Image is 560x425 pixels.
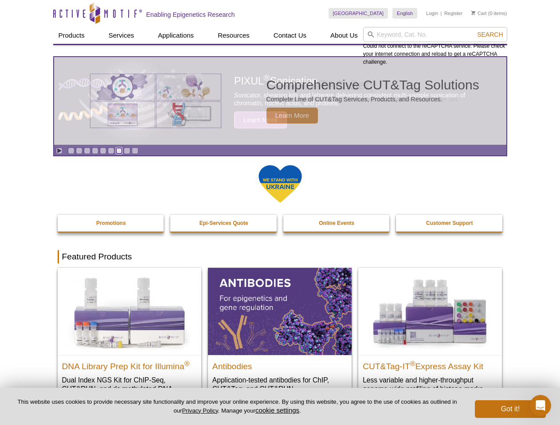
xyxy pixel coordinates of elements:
img: All Antibodies [208,268,352,355]
a: About Us [325,27,363,44]
a: All Antibodies Antibodies Application-tested antibodies for ChIP, CUT&Tag, and CUT&RUN. [208,268,352,402]
a: Products [53,27,90,44]
a: Contact Us [268,27,312,44]
button: Got it! [475,400,546,418]
p: Less variable and higher-throughput genome-wide profiling of histone marks​. [363,375,497,394]
img: Your Cart [471,11,475,15]
li: (0 items) [471,8,507,19]
a: Register [444,10,462,16]
a: English [392,8,417,19]
a: Resources [212,27,255,44]
a: DNA Library Prep Kit for Illumina DNA Library Prep Kit for Illumina® Dual Index NGS Kit for ChIP-... [58,268,201,411]
a: Various genetic charts and diagrams. Comprehensive CUT&Tag Solutions Complete Line of CUT&Tag Ser... [54,57,506,145]
p: Dual Index NGS Kit for ChIP-Seq, CUT&RUN, and ds methylated DNA assays. [62,375,197,402]
a: Customer Support [396,215,503,232]
a: Go to slide 4 [92,147,98,154]
h2: Featured Products [58,250,503,263]
a: Go to slide 9 [132,147,138,154]
strong: Customer Support [426,220,473,226]
a: Go to slide 1 [68,147,74,154]
iframe: Intercom live chat [530,395,551,416]
a: Go to slide 2 [76,147,82,154]
article: Comprehensive CUT&Tag Solutions [54,57,506,145]
a: Promotions [58,215,165,232]
a: Toggle autoplay [56,147,63,154]
a: Go to slide 7 [116,147,122,154]
h2: DNA Library Prep Kit for Illumina [62,358,197,371]
a: Login [426,10,438,16]
strong: Online Events [319,220,354,226]
sup: ® [184,359,190,367]
div: Could not connect to the reCAPTCHA service. Please check your internet connection and reload to g... [363,27,507,66]
p: Application-tested antibodies for ChIP, CUT&Tag, and CUT&RUN. [212,375,347,394]
h2: CUT&Tag-IT Express Assay Kit [363,358,497,371]
a: Online Events [283,215,391,232]
a: Privacy Policy [182,407,218,414]
a: Cart [471,10,487,16]
a: Epi-Services Quote [170,215,278,232]
img: DNA Library Prep Kit for Illumina [58,268,201,355]
h2: Antibodies [212,358,347,371]
img: We Stand With Ukraine [258,164,302,204]
strong: Promotions [96,220,126,226]
p: This website uses cookies to provide necessary site functionality and improve your online experie... [14,398,460,415]
a: Services [103,27,140,44]
span: Learn More [266,108,318,124]
a: Go to slide 5 [100,147,106,154]
input: Keyword, Cat. No. [363,27,507,42]
img: CUT&Tag-IT® Express Assay Kit [358,268,502,355]
li: | [441,8,442,19]
h2: Enabling Epigenetics Research [146,11,235,19]
p: Complete Line of CUT&Tag Services, Products, and Resources. [266,95,479,103]
h2: Comprehensive CUT&Tag Solutions [266,78,479,92]
a: Go to slide 6 [108,147,114,154]
span: Search [477,31,503,38]
a: CUT&Tag-IT® Express Assay Kit CUT&Tag-IT®Express Assay Kit Less variable and higher-throughput ge... [358,268,502,402]
strong: Epi-Services Quote [200,220,248,226]
a: Go to slide 3 [84,147,90,154]
button: cookie settings [255,406,299,414]
a: [GEOGRAPHIC_DATA] [329,8,388,19]
a: Applications [153,27,199,44]
a: Go to slide 8 [124,147,130,154]
img: Various genetic charts and diagrams. [89,73,222,129]
sup: ® [410,359,415,367]
button: Search [474,31,505,39]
